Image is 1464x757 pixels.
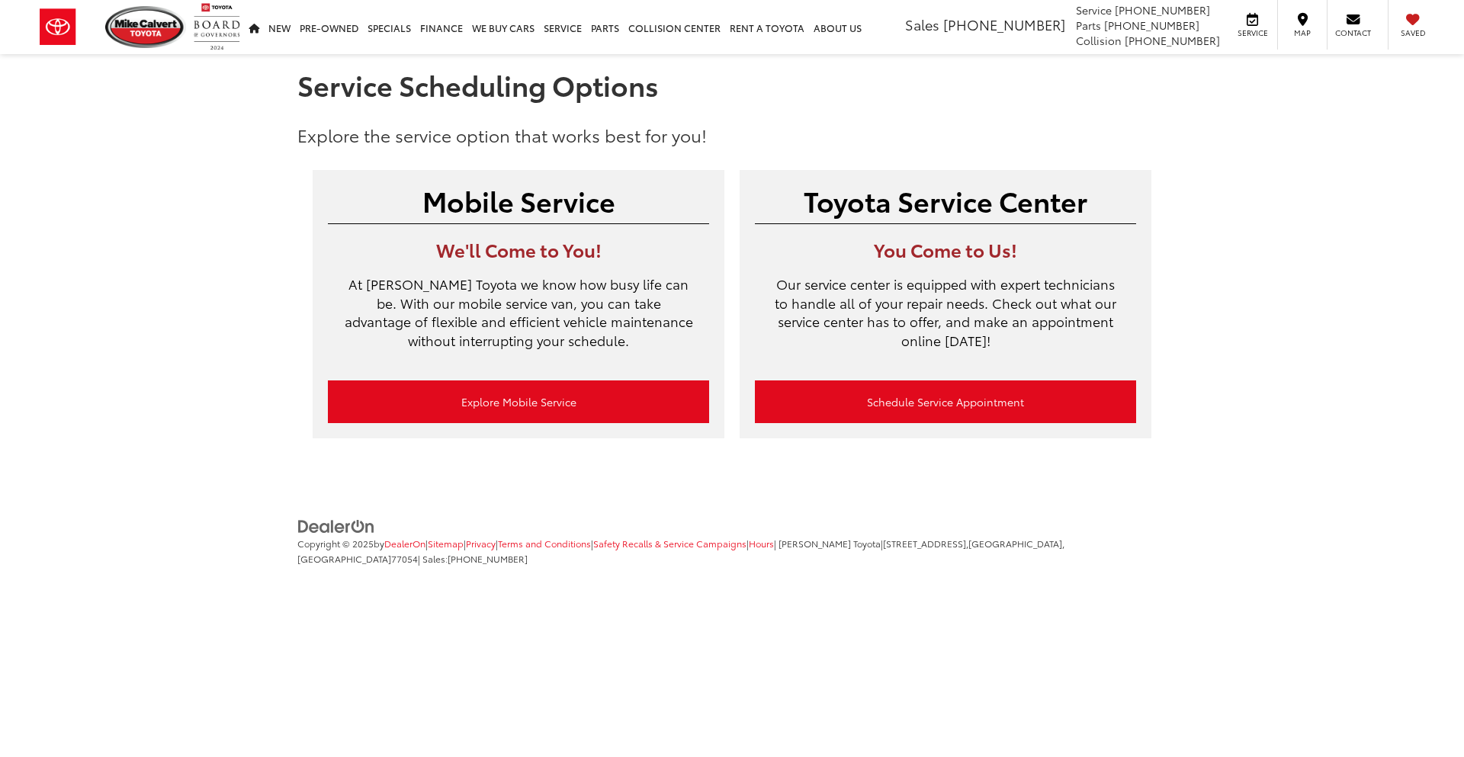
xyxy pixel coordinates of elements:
[328,185,709,216] h2: Mobile Service
[968,537,1064,550] span: [GEOGRAPHIC_DATA],
[297,123,1167,147] p: Explore the service option that works best for you!
[384,537,425,550] a: DealerOn Home Page
[328,380,709,423] a: Explore Mobile Service
[466,537,496,550] a: Privacy
[774,537,881,550] span: | [PERSON_NAME] Toyota
[755,380,1136,423] a: Schedule Service Appointment
[464,537,496,550] span: |
[297,518,375,535] img: DealerOn
[746,537,774,550] span: |
[1335,27,1371,38] span: Contact
[297,69,1167,100] h1: Service Scheduling Options
[498,537,591,550] a: Terms and Conditions
[297,552,391,565] span: [GEOGRAPHIC_DATA]
[591,537,746,550] span: |
[1115,2,1210,18] span: [PHONE_NUMBER]
[593,537,746,550] a: Safety Recalls & Service Campaigns, Opens in a new tab
[374,537,425,550] span: by
[1286,27,1319,38] span: Map
[755,239,1136,259] h3: You Come to Us!
[943,14,1065,34] span: [PHONE_NUMBER]
[418,552,528,565] span: | Sales:
[1125,33,1220,48] span: [PHONE_NUMBER]
[391,552,418,565] span: 77054
[428,537,464,550] a: Sitemap
[105,6,186,48] img: Mike Calvert Toyota
[448,552,528,565] span: [PHONE_NUMBER]
[328,274,709,365] p: At [PERSON_NAME] Toyota we know how busy life can be. With our mobile service van, you can take a...
[425,537,464,550] span: |
[328,239,709,259] h3: We'll Come to You!
[1396,27,1430,38] span: Saved
[297,537,374,550] span: Copyright © 2025
[297,518,375,533] a: DealerOn
[749,537,774,550] a: Hours
[755,274,1136,365] p: Our service center is equipped with expert technicians to handle all of your repair needs. Check ...
[905,14,939,34] span: Sales
[1235,27,1270,38] span: Service
[496,537,591,550] span: |
[1104,18,1199,33] span: [PHONE_NUMBER]
[1076,33,1122,48] span: Collision
[1076,18,1101,33] span: Parts
[883,537,968,550] span: [STREET_ADDRESS],
[1076,2,1112,18] span: Service
[755,185,1136,216] h2: Toyota Service Center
